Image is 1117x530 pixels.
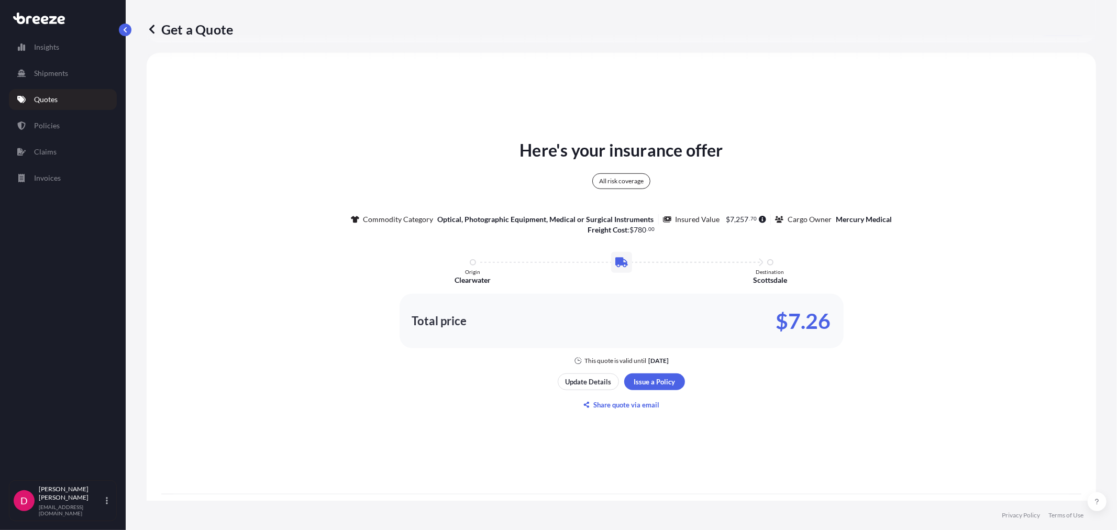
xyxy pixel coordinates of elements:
span: 70 [750,217,757,220]
p: Optical, Photographic Equipment, Medical or Surgical Instruments [438,214,654,225]
span: 7 [731,216,735,223]
p: [PERSON_NAME] [PERSON_NAME] [39,485,104,502]
span: 00 [648,227,655,231]
a: Privacy Policy [1002,511,1040,520]
p: Invoices [34,173,61,183]
p: Share quote via email [594,400,660,410]
b: Freight Cost [588,225,628,234]
p: Insights [34,42,59,52]
span: 257 [736,216,749,223]
span: , [735,216,736,223]
p: Shipments [34,68,68,79]
button: Issue a Policy [624,373,685,390]
a: Insights [9,37,117,58]
a: Invoices [9,168,117,189]
div: All risk coverage [592,173,650,189]
span: 780 [634,226,647,234]
span: $ [630,226,634,234]
p: Quotes [34,94,58,105]
p: Destination [756,269,784,275]
span: D [20,495,28,506]
span: $ [726,216,731,223]
p: : [588,225,655,235]
a: Claims [9,141,117,162]
p: Commodity Category [363,214,434,225]
a: Terms of Use [1048,511,1083,520]
p: Insured Value [676,214,720,225]
a: Quotes [9,89,117,110]
p: Origin [465,269,480,275]
p: Policies [34,120,60,131]
span: . [647,227,648,231]
p: Issue a Policy [634,377,676,387]
p: Cargo Owner [788,214,832,225]
p: Scottsdale [753,275,787,285]
p: $7.26 [776,313,831,329]
button: Share quote via email [558,396,685,413]
p: [EMAIL_ADDRESS][DOMAIN_NAME] [39,504,104,516]
p: Get a Quote [147,21,233,38]
div: Main Exclusions [174,499,1069,524]
a: Policies [9,115,117,136]
p: Total price [412,316,467,326]
span: . [749,217,750,220]
p: Update Details [566,377,612,387]
a: Shipments [9,63,117,84]
p: Claims [34,147,57,157]
p: Here's your insurance offer [519,138,723,163]
p: [DATE] [648,357,669,365]
button: Update Details [558,373,619,390]
p: Mercury Medical [836,214,892,225]
p: This quote is valid until [584,357,646,365]
p: Clearwater [455,275,491,285]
